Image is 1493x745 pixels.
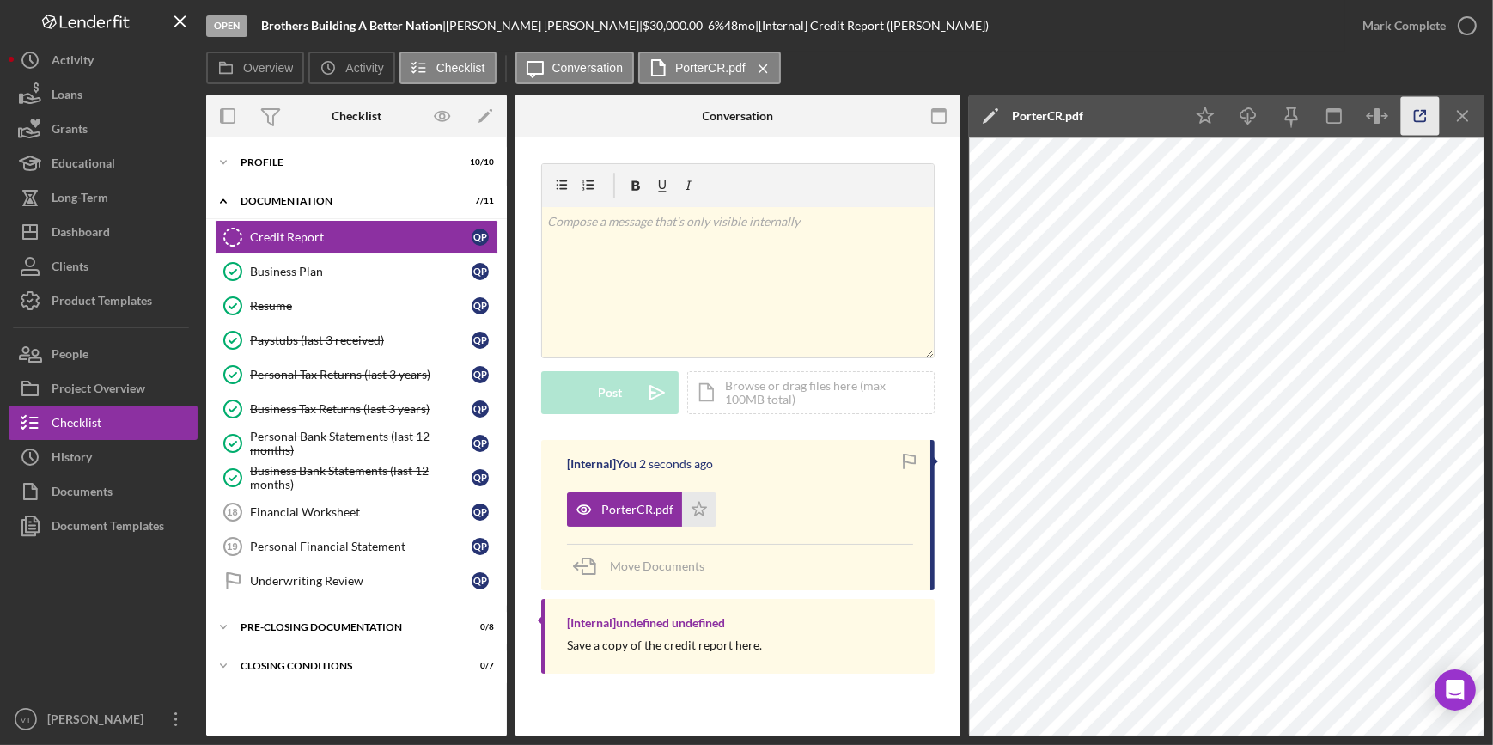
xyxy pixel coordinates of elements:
div: Personal Bank Statements (last 12 months) [250,430,472,457]
div: Educational [52,146,115,185]
div: | [Internal] Credit Report ([PERSON_NAME]) [755,19,989,33]
div: Dashboard [52,215,110,253]
div: Business Tax Returns (last 3 years) [250,402,472,416]
div: Project Overview [52,371,145,410]
div: Q P [472,332,489,349]
span: Move Documents [610,559,704,573]
div: Personal Tax Returns (last 3 years) [250,368,472,382]
div: [Internal] undefined undefined [567,616,725,630]
div: Business Bank Statements (last 12 months) [250,464,472,492]
div: PorterCR.pdf [601,503,673,516]
button: Post [541,371,679,414]
button: Mark Complete [1345,9,1484,43]
button: Checklist [9,406,198,440]
div: Pre-Closing Documentation [241,622,451,632]
tspan: 19 [227,541,237,552]
div: People [52,337,88,376]
div: Q P [472,229,489,246]
a: ResumeQP [215,289,498,323]
label: Activity [345,61,383,75]
div: 7 / 11 [463,196,494,206]
button: Project Overview [9,371,198,406]
div: Credit Report [250,230,472,244]
button: Checklist [399,52,497,84]
div: Profile [241,157,451,168]
a: Paystubs (last 3 received)QP [215,323,498,357]
a: Grants [9,112,198,146]
button: History [9,440,198,474]
div: Checklist [52,406,101,444]
div: Underwriting Review [250,574,472,588]
button: Loans [9,77,198,112]
tspan: 18 [227,507,237,517]
div: Open [206,15,247,37]
div: 6 % [708,19,724,33]
div: Grants [52,112,88,150]
div: Save a copy of the credit report here. [567,638,762,652]
div: History [52,440,92,479]
button: People [9,337,198,371]
div: Document Templates [52,509,164,547]
div: Q P [472,366,489,383]
a: Credit ReportQP [215,220,498,254]
button: Overview [206,52,304,84]
b: Brothers Building A Better Nation [261,18,442,33]
div: Checklist [332,109,381,123]
div: Business Plan [250,265,472,278]
a: 18Financial WorksheetQP [215,495,498,529]
button: Document Templates [9,509,198,543]
div: Q P [472,435,489,452]
div: Financial Worksheet [250,505,472,519]
div: 0 / 7 [463,661,494,671]
div: Q P [472,572,489,589]
button: Documents [9,474,198,509]
button: Move Documents [567,545,722,588]
a: Personal Bank Statements (last 12 months)QP [215,426,498,461]
div: Post [598,371,622,414]
button: Product Templates [9,284,198,318]
button: PorterCR.pdf [567,492,716,527]
div: 48 mo [724,19,755,33]
div: Closing Conditions [241,661,451,671]
div: Product Templates [52,284,152,322]
label: Conversation [552,61,624,75]
button: Educational [9,146,198,180]
button: Dashboard [9,215,198,249]
div: Mark Complete [1362,9,1446,43]
a: Personal Tax Returns (last 3 years)QP [215,357,498,392]
div: Q P [472,297,489,314]
label: Overview [243,61,293,75]
button: Clients [9,249,198,284]
div: Q P [472,504,489,521]
a: Business Bank Statements (last 12 months)QP [215,461,498,495]
div: Q P [472,263,489,280]
div: 0 / 8 [463,622,494,632]
time: 2025-08-20 17:41 [639,457,713,471]
a: Business PlanQP [215,254,498,289]
label: Checklist [436,61,485,75]
button: Conversation [515,52,635,84]
div: | [261,19,446,33]
button: Activity [308,52,394,84]
div: [Internal] You [567,457,637,471]
div: Open Intercom Messenger [1435,669,1476,711]
a: 19Personal Financial StatementQP [215,529,498,564]
div: 10 / 10 [463,157,494,168]
div: Personal Financial Statement [250,540,472,553]
div: Documents [52,474,113,513]
div: Q P [472,469,489,486]
button: PorterCR.pdf [638,52,781,84]
div: [PERSON_NAME] [43,702,155,741]
div: Loans [52,77,82,116]
div: Clients [52,249,88,288]
button: Activity [9,43,198,77]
